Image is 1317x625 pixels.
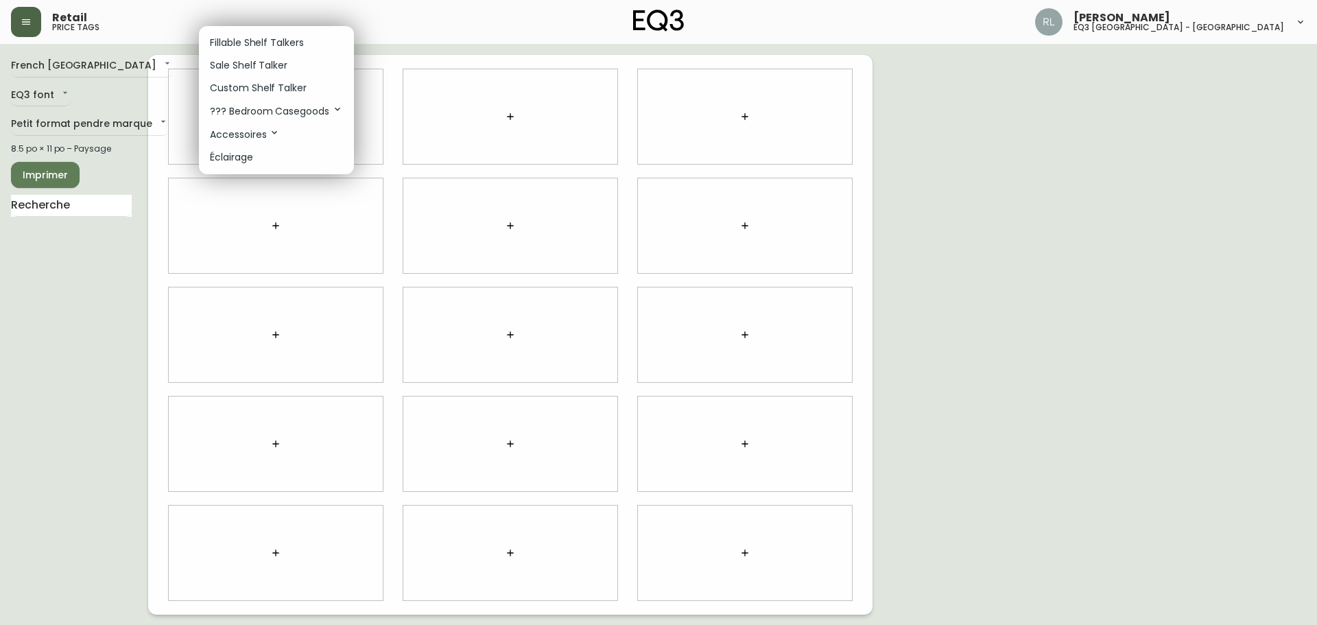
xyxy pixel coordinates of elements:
[210,150,253,165] p: Éclairage
[210,104,343,119] p: ??? Bedroom Casegoods
[210,36,304,50] p: Fillable Shelf Talkers
[210,127,280,142] p: Accessoires
[210,81,307,95] p: Custom Shelf Talker
[210,58,287,73] p: Sale Shelf Talker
